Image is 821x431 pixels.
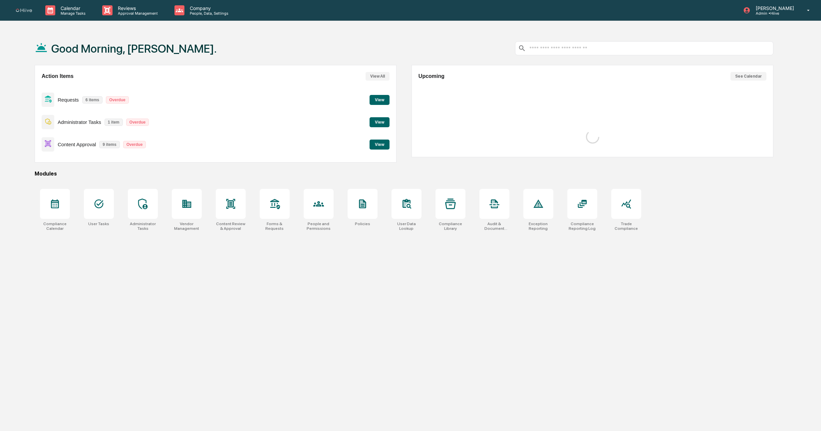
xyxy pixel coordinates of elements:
[113,11,161,16] p: Approval Management
[88,221,109,226] div: User Tasks
[184,5,232,11] p: Company
[128,221,158,231] div: Administrator Tasks
[370,96,390,103] a: View
[51,42,217,55] h1: Good Morning, [PERSON_NAME].
[106,96,129,104] p: Overdue
[42,73,74,79] h2: Action Items
[435,221,465,231] div: Compliance Library
[304,221,334,231] div: People and Permissions
[370,95,390,105] button: View
[730,72,766,81] button: See Calendar
[370,140,390,150] button: View
[611,221,641,231] div: Trade Compliance
[392,221,421,231] div: User Data Lookup
[58,142,96,147] p: Content Approval
[40,221,70,231] div: Compliance Calendar
[105,119,123,126] p: 1 item
[366,72,390,81] button: View All
[35,171,773,177] div: Modules
[750,11,797,16] p: Admin • Hiive
[355,221,370,226] div: Policies
[567,221,597,231] div: Compliance Reporting Log
[172,221,202,231] div: Vendor Management
[260,221,290,231] div: Forms & Requests
[55,11,89,16] p: Manage Tasks
[58,97,79,103] p: Requests
[99,141,120,148] p: 9 items
[55,5,89,11] p: Calendar
[750,5,797,11] p: [PERSON_NAME]
[370,119,390,125] a: View
[123,141,146,148] p: Overdue
[16,9,32,12] img: logo
[216,221,246,231] div: Content Review & Approval
[58,119,101,125] p: Administrator Tasks
[523,221,553,231] div: Exception Reporting
[184,11,232,16] p: People, Data, Settings
[82,96,103,104] p: 6 items
[370,117,390,127] button: View
[126,119,149,126] p: Overdue
[479,221,509,231] div: Audit & Document Logs
[113,5,161,11] p: Reviews
[370,141,390,147] a: View
[418,73,444,79] h2: Upcoming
